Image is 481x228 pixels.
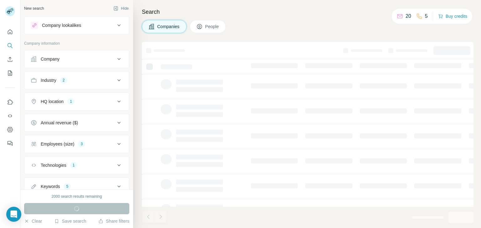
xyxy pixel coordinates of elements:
span: People [205,23,220,30]
div: Technologies [41,162,66,168]
p: 20 [406,12,411,20]
div: 1 [67,99,75,104]
button: Hide [109,4,133,13]
button: Feedback [5,138,15,149]
button: Clear [24,218,42,224]
button: Annual revenue ($) [24,115,129,130]
button: Quick start [5,26,15,37]
button: Industry2 [24,73,129,88]
button: My lists [5,67,15,79]
div: Employees (size) [41,141,74,147]
div: Keywords [41,183,60,190]
button: Enrich CSV [5,54,15,65]
button: HQ location1 [24,94,129,109]
div: 2000 search results remaining [52,194,102,199]
button: Keywords5 [24,179,129,194]
button: Save search [54,218,86,224]
p: 5 [425,12,428,20]
div: 2 [60,77,67,83]
button: Employees (size)3 [24,136,129,151]
button: Use Surfe on LinkedIn [5,97,15,108]
div: 1 [70,162,77,168]
p: Company information [24,41,129,46]
div: HQ location [41,98,64,105]
span: Companies [157,23,180,30]
div: 5 [64,184,71,189]
button: Company lookalikes [24,18,129,33]
div: Company lookalikes [42,22,81,28]
div: Annual revenue ($) [41,120,78,126]
button: Share filters [98,218,129,224]
button: Search [5,40,15,51]
div: New search [24,6,44,11]
h4: Search [142,7,473,16]
div: Company [41,56,59,62]
button: Company [24,52,129,67]
button: Technologies1 [24,158,129,173]
div: Open Intercom Messenger [6,207,21,222]
button: Buy credits [438,12,467,21]
button: Use Surfe API [5,110,15,121]
div: Industry [41,77,56,83]
div: 3 [78,141,85,147]
button: Dashboard [5,124,15,135]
